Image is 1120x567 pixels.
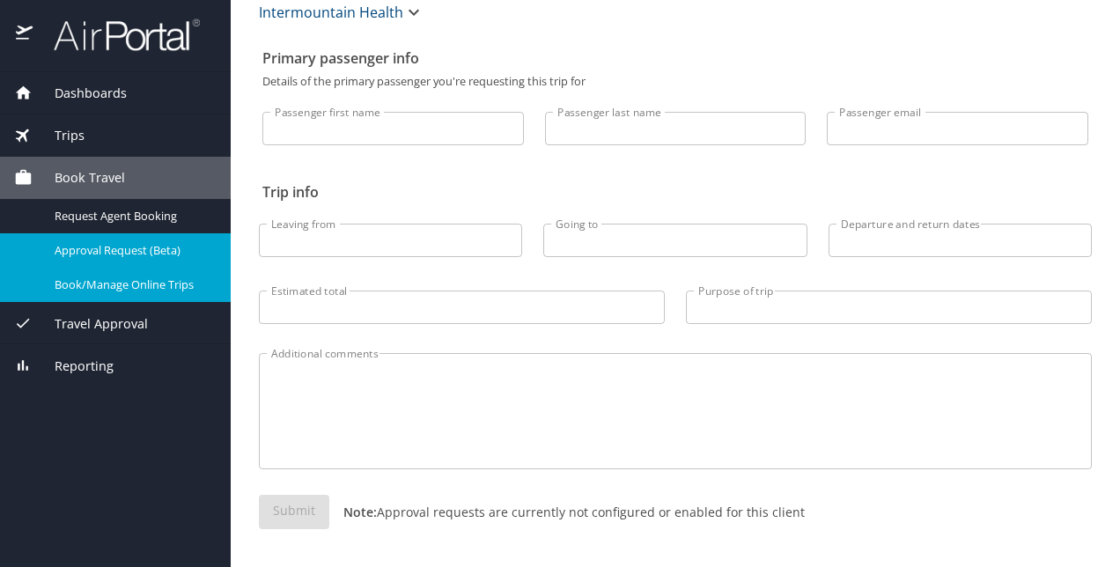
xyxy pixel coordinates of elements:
[55,242,210,259] span: Approval Request (Beta)
[329,503,805,521] p: Approval requests are currently not configured or enabled for this client
[34,18,200,52] img: airportal-logo.png
[33,357,114,376] span: Reporting
[16,18,34,52] img: icon-airportal.png
[262,44,1088,72] h2: Primary passenger info
[55,208,210,225] span: Request Agent Booking
[33,314,148,334] span: Travel Approval
[343,504,377,520] strong: Note:
[33,168,125,188] span: Book Travel
[33,126,85,145] span: Trips
[55,276,210,293] span: Book/Manage Online Trips
[262,76,1088,87] p: Details of the primary passenger you're requesting this trip for
[262,178,1088,206] h2: Trip info
[33,84,127,103] span: Dashboards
